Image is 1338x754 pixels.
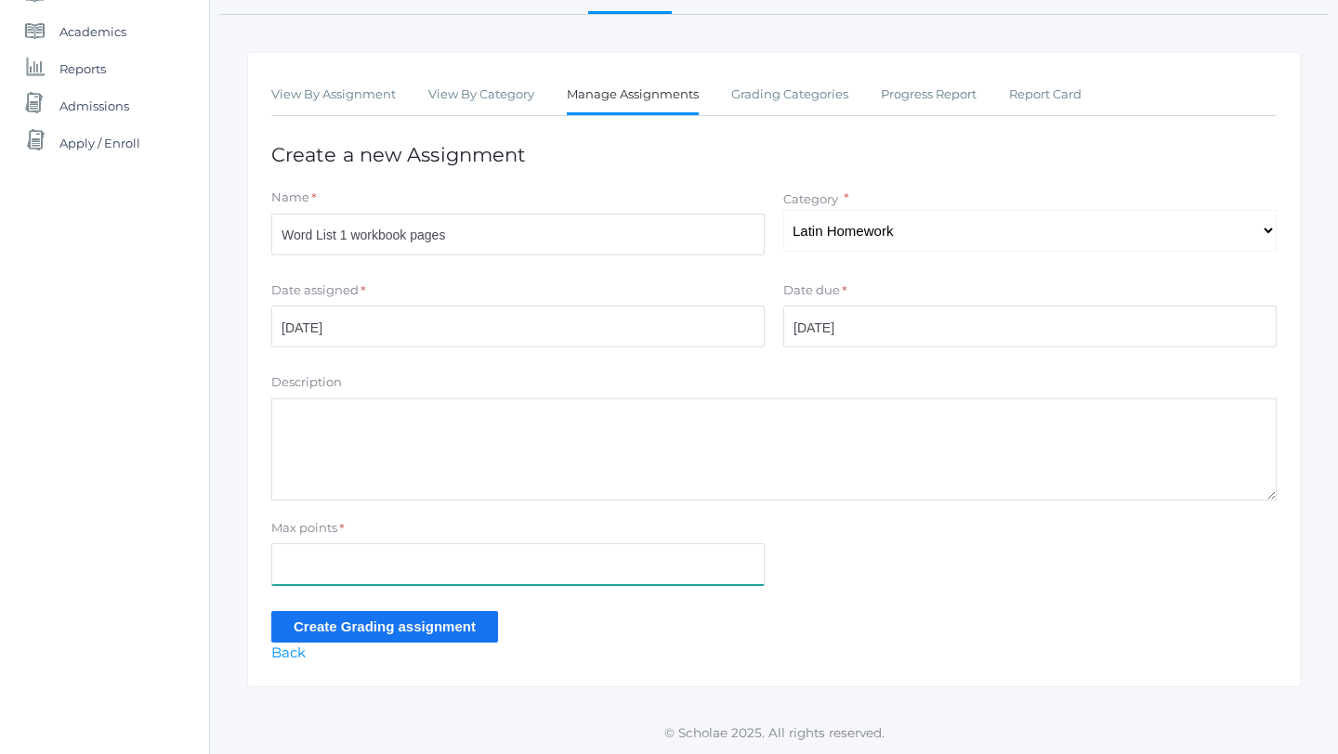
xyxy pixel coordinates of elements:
[271,373,342,392] label: Description
[59,50,106,87] span: Reports
[271,144,1277,165] h1: Create a new Assignment
[271,281,359,300] label: Date assigned
[271,519,337,538] label: Max points
[59,13,126,50] span: Academics
[271,611,498,642] input: Create Grading assignment
[783,191,838,206] label: Category
[210,723,1338,742] p: © Scholae 2025. All rights reserved.
[567,76,699,116] a: Manage Assignments
[1009,76,1082,113] a: Report Card
[731,76,848,113] a: Grading Categories
[271,188,309,207] label: Name
[783,281,840,300] label: Date due
[428,76,534,113] a: View By Category
[59,87,129,124] span: Admissions
[59,124,140,162] span: Apply / Enroll
[271,76,396,113] a: View By Assignment
[271,643,306,661] a: Back
[881,76,977,113] a: Progress Report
